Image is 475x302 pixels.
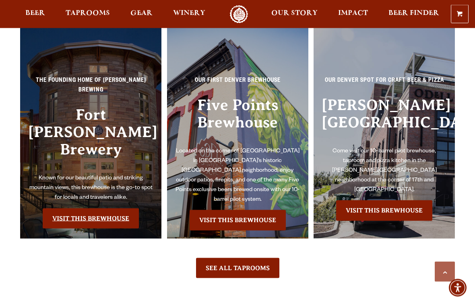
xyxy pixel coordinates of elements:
h3: Five Points Brewhouse [175,96,300,147]
p: Our First Denver Brewhouse [175,76,300,91]
a: Impact [333,5,373,23]
a: Winery [168,5,211,23]
a: See All Taprooms [196,258,279,278]
a: Gear [125,5,158,23]
h3: Fort [PERSON_NAME] Brewery [28,106,153,174]
a: Beer [20,5,50,23]
span: Our Story [271,10,318,17]
span: Beer Finder [388,10,439,17]
a: Visit the Sloan’s Lake Brewhouse [336,200,432,221]
p: Our Denver spot for craft beer & pizza [322,76,447,91]
a: Visit the Fort Collin's Brewery & Taproom [43,208,139,229]
p: Located on the corner of [GEOGRAPHIC_DATA] in [GEOGRAPHIC_DATA]’s historic [GEOGRAPHIC_DATA] neig... [175,147,300,205]
a: Our Story [266,5,323,23]
p: The Founding Home of [PERSON_NAME] Brewing [28,76,153,100]
h3: [PERSON_NAME][GEOGRAPHIC_DATA] [322,96,447,147]
p: Come visit our 10-barrel pilot brewhouse, taproom and pizza kitchen in the [PERSON_NAME][GEOGRAPH... [322,147,447,195]
span: Taprooms [66,10,110,17]
span: Gear [130,10,153,17]
a: Taprooms [60,5,115,23]
span: Impact [338,10,368,17]
p: Known for our beautiful patio and striking mountain views, this brewhouse is the go-to spot for l... [28,174,153,203]
span: Beer [25,10,45,17]
a: Scroll to top [435,262,455,282]
a: Beer Finder [383,5,444,23]
div: Accessibility Menu [449,279,467,297]
span: Winery [173,10,205,17]
a: Odell Home [224,5,254,23]
a: Visit the Five Points Brewhouse [190,210,286,230]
